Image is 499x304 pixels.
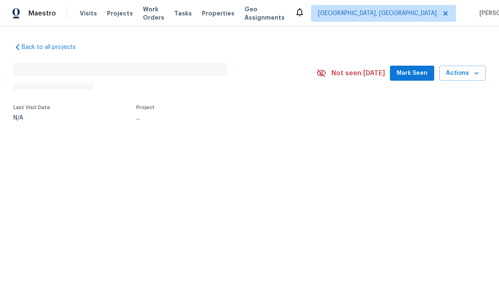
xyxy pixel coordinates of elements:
[318,9,437,18] span: [GEOGRAPHIC_DATA], [GEOGRAPHIC_DATA]
[331,69,385,77] span: Not seen [DATE]
[439,66,486,81] button: Actions
[80,9,97,18] span: Visits
[13,105,50,110] span: Last Visit Date
[136,105,155,110] span: Project
[136,115,297,121] div: ...
[143,5,164,22] span: Work Orders
[397,68,428,79] span: Mark Seen
[107,9,133,18] span: Projects
[13,43,94,51] a: Back to all projects
[28,9,56,18] span: Maestro
[174,10,192,16] span: Tasks
[446,68,479,79] span: Actions
[390,66,434,81] button: Mark Seen
[244,5,285,22] span: Geo Assignments
[202,9,234,18] span: Properties
[13,115,50,121] div: N/A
